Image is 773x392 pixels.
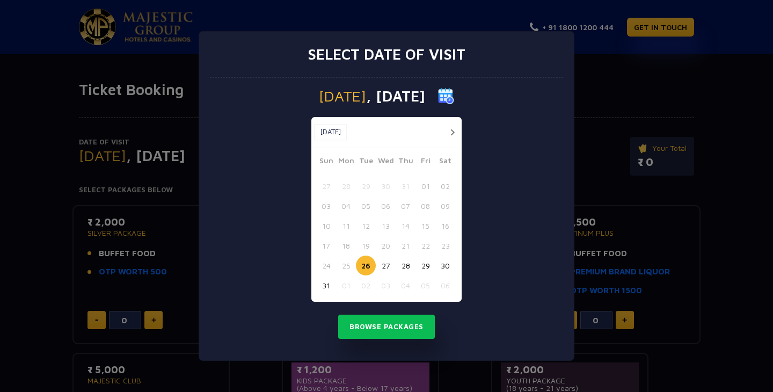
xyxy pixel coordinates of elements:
button: 29 [415,256,435,275]
button: 30 [435,256,455,275]
button: 01 [415,176,435,196]
button: 06 [435,275,455,295]
span: Tue [356,155,376,170]
span: Mon [336,155,356,170]
button: 17 [316,236,336,256]
button: [DATE] [314,124,347,140]
span: Sat [435,155,455,170]
button: 28 [336,176,356,196]
button: 14 [396,216,415,236]
button: 26 [356,256,376,275]
button: 28 [396,256,415,275]
button: 01 [336,275,356,295]
button: 20 [376,236,396,256]
span: , [DATE] [366,89,425,104]
button: 04 [396,275,415,295]
button: 19 [356,236,376,256]
button: 07 [396,196,415,216]
span: Thu [396,155,415,170]
button: 18 [336,236,356,256]
button: 22 [415,236,435,256]
button: 27 [316,176,336,196]
button: 02 [435,176,455,196]
button: 24 [316,256,336,275]
h3: Select date of visit [308,45,465,63]
button: 27 [376,256,396,275]
button: 05 [415,275,435,295]
button: 04 [336,196,356,216]
button: 15 [415,216,435,236]
button: 11 [336,216,356,236]
button: 03 [316,196,336,216]
button: 23 [435,236,455,256]
button: 29 [356,176,376,196]
button: 09 [435,196,455,216]
img: calender icon [438,88,454,104]
button: 30 [376,176,396,196]
button: Browse Packages [338,315,435,339]
button: 16 [435,216,455,236]
span: Sun [316,155,336,170]
button: 31 [396,176,415,196]
button: 02 [356,275,376,295]
button: 10 [316,216,336,236]
span: Fri [415,155,435,170]
button: 31 [316,275,336,295]
span: [DATE] [319,89,366,104]
button: 05 [356,196,376,216]
button: 08 [415,196,435,216]
button: 03 [376,275,396,295]
span: Wed [376,155,396,170]
button: 12 [356,216,376,236]
button: 13 [376,216,396,236]
button: 21 [396,236,415,256]
button: 25 [336,256,356,275]
button: 06 [376,196,396,216]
